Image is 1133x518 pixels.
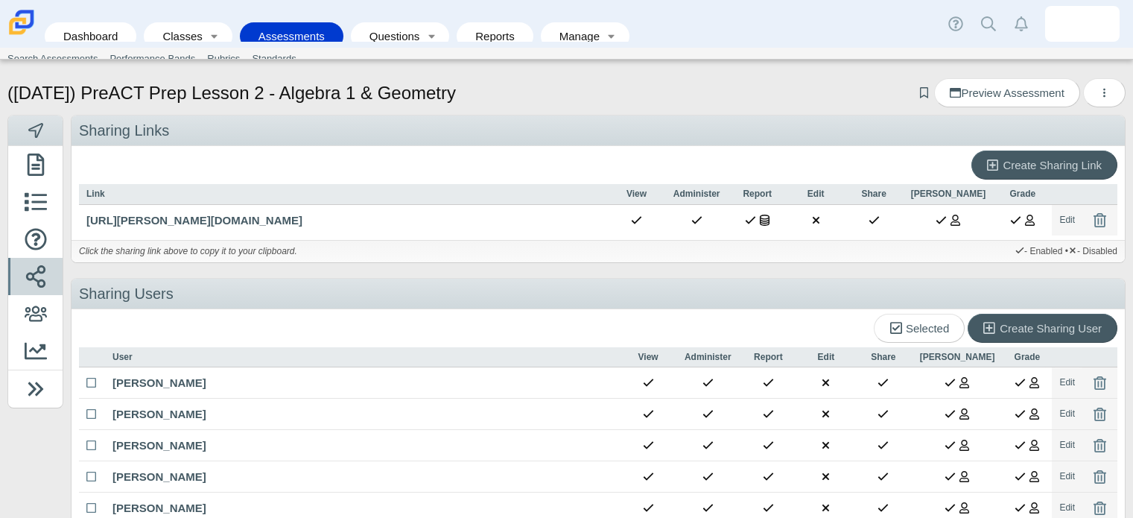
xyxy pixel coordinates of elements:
th: User [105,347,620,368]
a: Edit [1052,369,1082,397]
a: Rubrics [201,48,246,70]
i: Click the sharing link above to copy it to your clipboard. [79,246,297,256]
span: - Enabled • - Disabled [1015,245,1117,258]
h1: ([DATE]) PreACT Prep Lesson 2 - Algebra 1 & Geometry [7,80,456,106]
a: Edit [1052,463,1082,490]
a: Create Sharing Link [971,151,1117,180]
a: Performance Bands [104,48,201,70]
th: View [608,184,666,205]
a: Carmen School of Science & Technology [6,28,37,40]
th: Report [739,347,798,368]
div: [PERSON_NAME] [112,406,612,422]
a: Dashboard [52,22,129,50]
a: [URL][PERSON_NAME][DOMAIN_NAME] [79,205,608,236]
div: [URL][PERSON_NAME][DOMAIN_NAME] [86,212,600,228]
th: Administer [677,347,739,368]
a: [PERSON_NAME] [105,399,620,429]
a: Manage [548,22,601,50]
a: Questions [358,22,421,50]
a: Assessments [247,22,336,50]
th: Share [845,184,904,205]
a: Toggle expanded [601,22,622,50]
a: Standards [246,48,302,70]
a: Classes [151,22,203,50]
a: [PERSON_NAME] [105,461,620,492]
th: Edit [787,184,845,205]
th: [PERSON_NAME] [913,347,1003,368]
a: Search Assessments [1,48,104,70]
a: [PERSON_NAME] [105,430,620,461]
div: Sharing Links [72,116,1125,146]
th: [PERSON_NAME] [904,184,994,205]
th: Link [79,184,608,205]
th: Grade [993,184,1052,205]
div: [PERSON_NAME] [112,438,612,453]
span: Create Sharing User [1000,322,1102,335]
a: Reports [464,22,526,50]
a: Toggle expanded [204,22,225,50]
span: Selected [906,322,949,335]
button: Selected [874,314,965,343]
a: julie.guenther.0zAwHu [1045,6,1120,42]
div: [PERSON_NAME] [112,375,612,391]
a: Preview Assessment [934,78,1079,107]
th: Share [854,347,913,368]
th: Report [728,184,787,205]
a: Edit [1052,206,1082,234]
div: [PERSON_NAME] [112,469,612,484]
a: Create Sharing User [968,314,1117,343]
a: Toggle expanded [421,22,442,50]
img: julie.guenther.0zAwHu [1070,12,1094,36]
button: More options [1083,78,1126,107]
th: Grade [1003,347,1053,368]
a: Alerts [1005,7,1038,40]
div: Sharing Users [72,279,1125,309]
th: Administer [665,184,727,205]
a: [PERSON_NAME] [105,367,620,398]
th: View [620,347,677,368]
span: Preview Assessment [950,86,1064,99]
a: Edit [1052,432,1082,459]
img: Carmen School of Science & Technology [6,7,37,38]
th: Edit [798,347,854,368]
a: Add bookmark [917,86,931,99]
span: Create Sharing Link [1003,159,1102,171]
div: [PERSON_NAME] [112,500,612,516]
a: Edit [1052,400,1082,428]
